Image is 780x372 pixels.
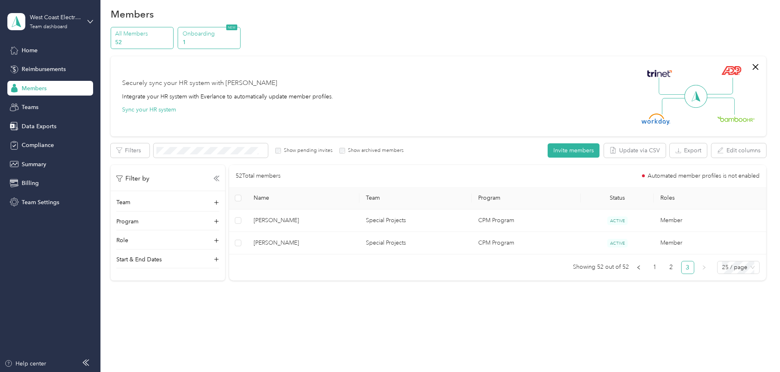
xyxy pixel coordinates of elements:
p: 52 Total members [236,172,281,180]
span: 25 / page [722,261,755,274]
button: Export [670,143,707,158]
span: [PERSON_NAME] [254,238,353,247]
div: Integrate your HR system with Everlance to automatically update member profiles. [122,92,333,101]
p: Role [116,236,128,245]
span: Summary [22,160,46,169]
span: Name [254,194,353,201]
a: 1 [649,261,661,274]
img: Workday [642,114,670,125]
div: Team dashboard [30,25,67,29]
span: ACTIVE [607,216,628,225]
td: Special Projects [359,232,472,254]
th: Name [247,187,359,209]
td: Emmett Seymour [247,209,359,232]
button: Help center [4,359,46,368]
div: West Coast Electric and Power [30,13,81,22]
button: Update via CSV [604,143,666,158]
p: Team [116,198,130,207]
span: ACTIVE [607,239,628,247]
li: 2 [665,261,678,274]
img: BambooHR [717,116,755,122]
p: Program [116,217,138,226]
span: right [702,265,706,270]
p: Filter by [116,174,149,184]
p: 1 [183,38,238,47]
span: [PERSON_NAME] [254,216,353,225]
label: Show archived members [345,147,403,154]
span: Compliance [22,141,54,149]
span: Members [22,84,47,93]
td: CPM Program [472,232,581,254]
span: Reimbursements [22,65,66,74]
td: Special Projects [359,209,472,232]
span: Billing [22,179,39,187]
iframe: Everlance-gr Chat Button Frame [734,326,780,372]
td: Member [654,209,766,232]
li: 1 [649,261,662,274]
th: Program [472,187,581,209]
label: Show pending invites [281,147,332,154]
span: Home [22,46,38,55]
img: ADP [721,66,741,75]
h1: Members [111,10,154,18]
span: Automated member profiles is not enabled [648,173,760,179]
li: Previous Page [632,261,645,274]
button: right [698,261,711,274]
span: Showing 52 out of 52 [573,261,629,273]
p: 52 [115,38,171,47]
img: Line Left Down [662,98,690,114]
td: Member [654,232,766,254]
span: Teams [22,103,38,111]
td: Robert Salazar [247,232,359,254]
span: left [636,265,641,270]
span: Data Exports [22,122,56,131]
span: NEW [226,25,237,30]
a: 2 [665,261,677,274]
img: Trinet [645,68,674,79]
th: Team [359,187,472,209]
th: Roles [654,187,766,209]
button: Sync your HR system [122,105,176,114]
p: Onboarding [183,29,238,38]
td: CPM Program [472,209,581,232]
button: left [632,261,645,274]
img: Line Left Up [659,78,687,95]
li: Next Page [698,261,711,274]
img: Line Right Up [704,78,733,95]
div: Page Size [717,261,760,274]
button: Filters [111,143,149,158]
button: Invite members [548,143,599,158]
p: All Members [115,29,171,38]
img: Line Right Down [706,98,735,115]
a: 3 [682,261,694,274]
p: Start & End Dates [116,255,162,264]
th: Status [581,187,653,209]
span: Team Settings [22,198,59,207]
button: Edit columns [711,143,766,158]
div: Securely sync your HR system with [PERSON_NAME] [122,78,277,88]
